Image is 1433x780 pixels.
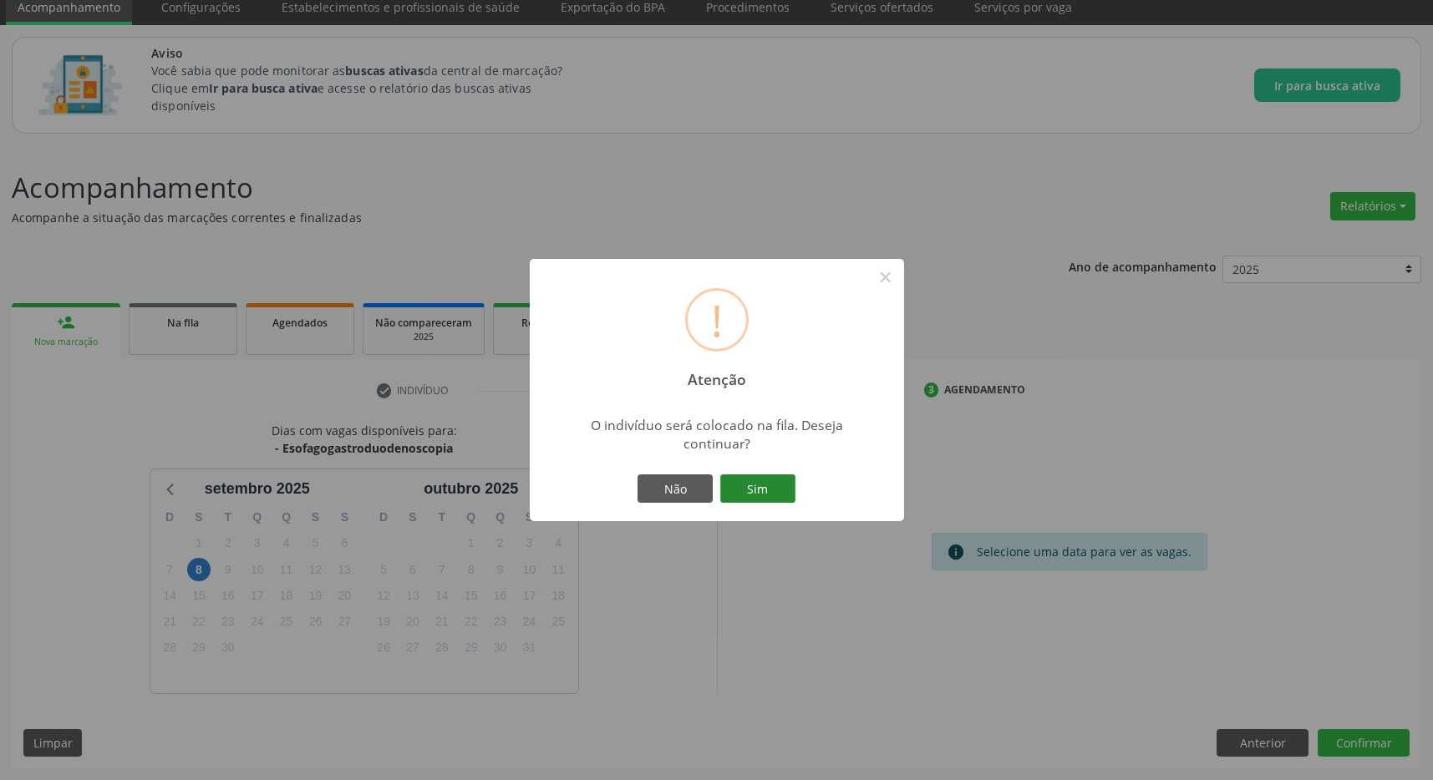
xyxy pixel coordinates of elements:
[673,359,760,388] h2: Atenção
[638,474,713,503] button: Não
[720,474,795,503] button: Sim
[871,263,900,291] button: Close this dialog
[711,291,723,349] div: !
[569,416,864,453] div: O indivíduo será colocado na fila. Deseja continuar?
